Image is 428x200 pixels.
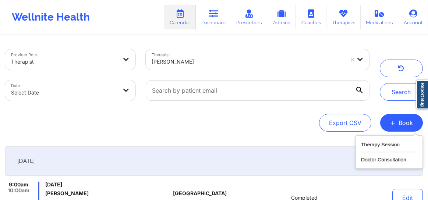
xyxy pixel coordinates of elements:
a: Coaches [296,5,326,29]
a: Prescribers [231,5,268,29]
button: Search [380,83,423,101]
span: [GEOGRAPHIC_DATA] [173,190,227,196]
button: Export CSV [319,114,371,132]
button: Therapy Session [361,140,417,152]
input: Search by patient email [146,80,369,101]
a: Therapists [326,5,361,29]
a: Calendar [164,5,196,29]
span: [DATE] [45,182,170,187]
div: Therapist [11,54,117,70]
div: [PERSON_NAME] [152,54,344,70]
a: Account [398,5,428,29]
span: + [390,121,396,125]
span: [DATE] [17,157,35,165]
a: Report Bug [416,80,428,109]
a: Dashboard [196,5,231,29]
a: Medications [361,5,399,29]
h6: [PERSON_NAME] [45,190,170,196]
button: +Book [380,114,423,132]
a: Admins [267,5,296,29]
span: 10:00am [8,187,29,193]
div: Select Date [11,85,117,101]
button: Doctor Consultation [361,152,417,164]
span: 9:00am [9,182,28,187]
